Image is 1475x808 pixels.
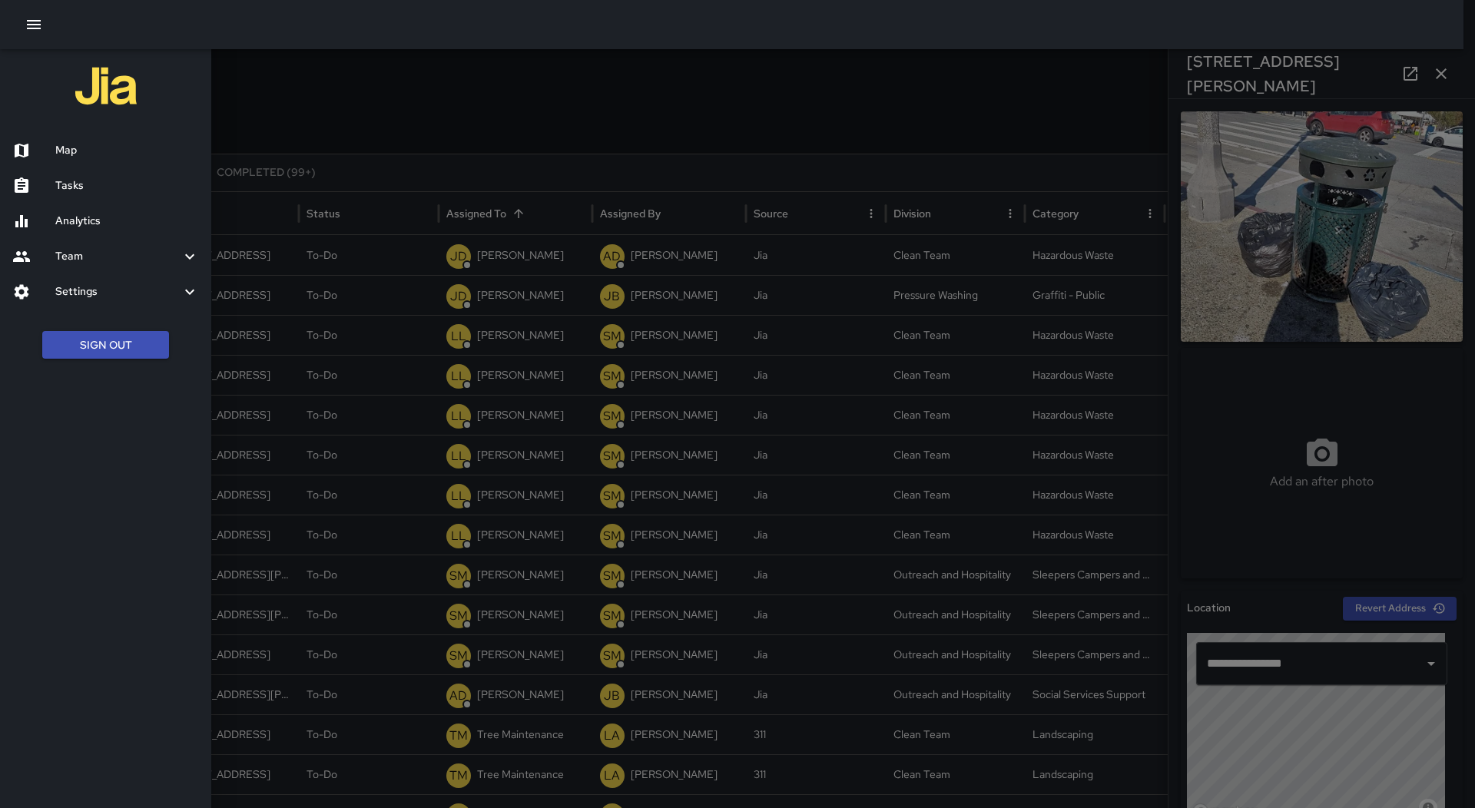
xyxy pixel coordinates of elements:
[42,331,169,359] button: Sign Out
[55,177,199,194] h6: Tasks
[55,213,199,230] h6: Analytics
[55,283,181,300] h6: Settings
[55,142,199,159] h6: Map
[75,55,137,117] img: jia-logo
[55,248,181,265] h6: Team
